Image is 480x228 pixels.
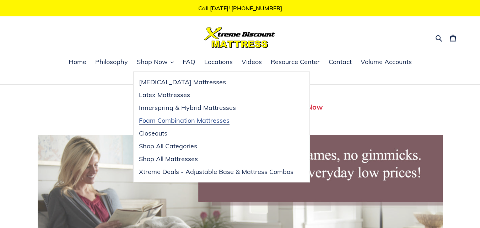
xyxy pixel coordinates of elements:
[204,27,275,48] img: Xtreme Discount Mattress
[139,78,226,86] span: [MEDICAL_DATA] Mattresses
[267,57,323,68] a: Resource Center
[183,58,195,66] span: FAQ
[242,58,262,66] span: Videos
[133,57,177,68] button: Shop Now
[92,57,131,68] a: Philosophy
[139,142,197,150] span: Shop All Categories
[238,57,265,68] a: Videos
[204,58,233,66] span: Locations
[134,153,299,165] a: Shop All Mattresses
[134,114,299,127] a: Foam Combination Mattresses
[139,116,230,125] span: Foam Combination Mattresses
[69,58,86,66] span: Home
[95,58,128,66] span: Philosophy
[201,57,236,68] a: Locations
[357,57,415,68] a: Volume Accounts
[139,104,236,112] span: Innerspring & Hybrid Mattresses
[361,58,412,66] span: Volume Accounts
[139,155,198,163] span: Shop All Mattresses
[137,58,168,66] span: Shop Now
[134,89,299,101] a: Latex Mattresses
[271,58,320,66] span: Resource Center
[179,57,199,68] a: FAQ
[134,165,299,178] a: Xtreme Deals - Adjustable Base & Mattress Combos
[325,57,355,68] a: Contact
[139,168,293,176] span: Xtreme Deals - Adjustable Base & Mattress Combos
[134,127,299,140] a: Closeouts
[139,91,190,99] span: Latex Mattresses
[134,140,299,153] a: Shop All Categories
[134,76,299,89] a: [MEDICAL_DATA] Mattresses
[134,101,299,114] a: Innerspring & Hybrid Mattresses
[329,58,352,66] span: Contact
[65,57,90,68] a: Home
[139,129,167,138] span: Closeouts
